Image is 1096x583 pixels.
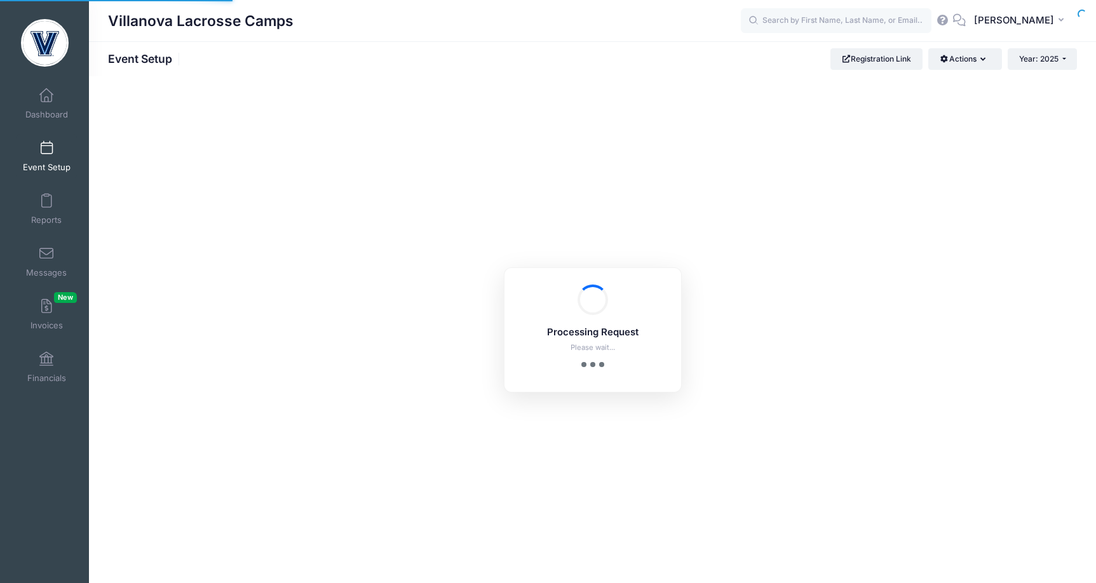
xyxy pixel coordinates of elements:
button: Actions [928,48,1001,70]
p: Please wait... [521,342,665,353]
button: Year: 2025 [1008,48,1077,70]
button: [PERSON_NAME] [966,6,1077,36]
a: Reports [17,187,77,231]
span: Invoices [30,320,63,331]
h5: Processing Request [521,327,665,338]
a: Messages [17,239,77,284]
span: [PERSON_NAME] [974,13,1054,27]
a: Event Setup [17,134,77,178]
a: Registration Link [830,48,923,70]
h1: Event Setup [108,52,183,65]
input: Search by First Name, Last Name, or Email... [741,8,931,34]
img: Villanova Lacrosse Camps [21,19,69,67]
span: New [54,292,77,303]
span: Event Setup [23,162,71,173]
span: Dashboard [25,109,68,120]
h1: Villanova Lacrosse Camps [108,6,294,36]
span: Financials [27,373,66,384]
a: Financials [17,345,77,389]
span: Year: 2025 [1019,54,1059,64]
a: Dashboard [17,81,77,126]
span: Reports [31,215,62,225]
span: Messages [26,267,67,278]
a: InvoicesNew [17,292,77,337]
